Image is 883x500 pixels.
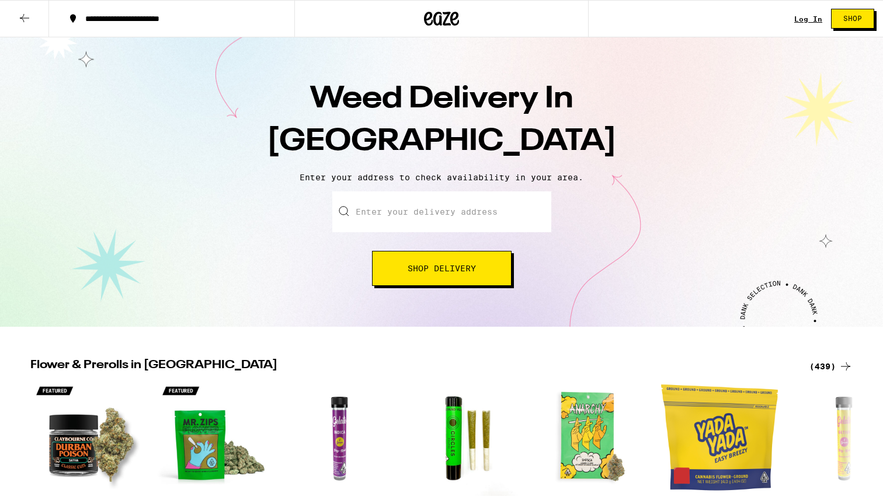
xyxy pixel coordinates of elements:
[267,127,617,157] span: [GEOGRAPHIC_DATA]
[831,9,874,29] button: Shop
[794,15,822,23] div: Log In
[409,379,526,496] img: Circles Eclipse - Runtz Diamond Infused 2-Pack - 1g
[535,379,652,496] img: Anarchy - Banana OG - 3.5g
[332,191,551,232] input: Enter your delivery address
[12,173,871,182] p: Enter your address to check availability in your area.
[408,264,476,272] span: Shop Delivery
[283,379,399,496] img: Gelato - Papaya - 1g
[30,359,795,373] h2: Flower & Prerolls in [GEOGRAPHIC_DATA]
[843,15,862,22] span: Shop
[809,359,853,373] a: (439)
[157,379,273,496] img: Mr. Zips - Elektra Ice - 7g
[237,78,646,163] h1: Weed Delivery In
[30,379,147,496] img: Claybourne Co. - Durban Poison - 3.5g
[372,251,512,286] button: Shop Delivery
[661,379,778,496] img: Yada Yada - Glitter Bomb Pre-Ground - 14g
